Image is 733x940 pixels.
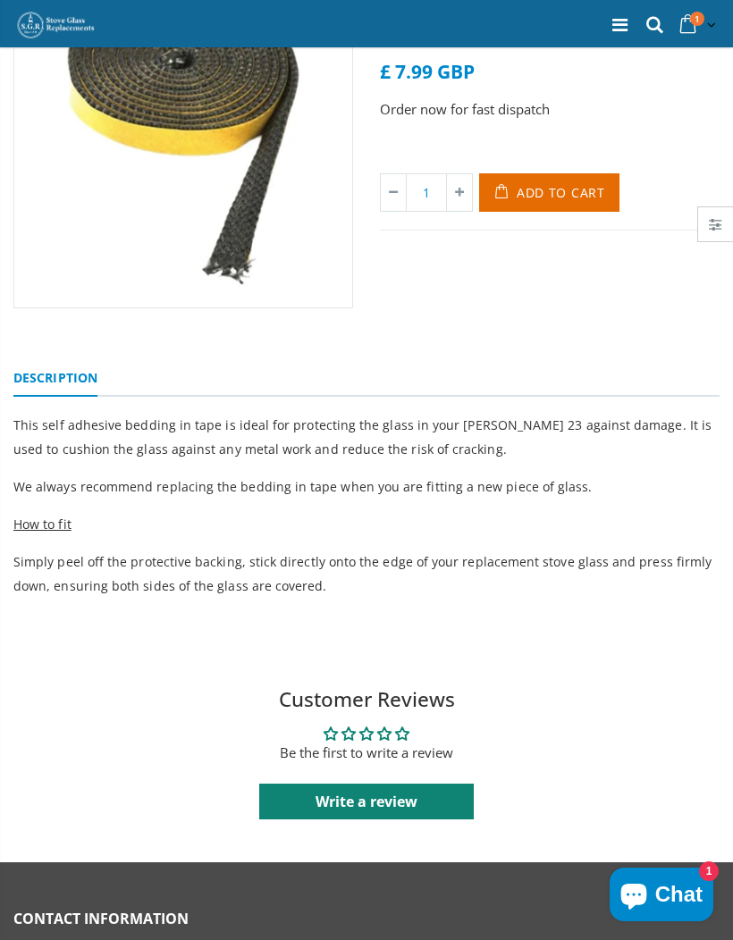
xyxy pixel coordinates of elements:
a: Write a review [259,784,474,819]
p: This self adhesive bedding in tape is ideal for protecting the glass in your [PERSON_NAME] 23 aga... [13,413,720,461]
img: Stove Glass Replacement [16,11,97,39]
p: Simply peel off the protective backing, stick directly onto the edge of your replacement stove gl... [13,550,720,598]
a: 1 [674,8,720,43]
a: Description [13,361,97,397]
p: We always recommend replacing the bedding in tape when you are fitting a new piece of glass. [13,474,720,499]
a: Menu [612,13,628,37]
button: Add to Cart [479,173,619,212]
inbox-online-store-chat: Shopify online store chat [604,868,719,926]
span: 1 [690,12,704,26]
h2: Customer Reviews [14,685,719,714]
span: Contact Information [13,909,189,928]
div: Be the first to write a review [14,743,719,762]
span: Add to Cart [517,184,605,201]
p: Order now for fast dispatch [380,99,720,120]
span: £ 7.99 GBP [380,59,475,84]
span: How to fit [13,516,72,533]
div: Average rating is 0.00 stars [14,724,719,743]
